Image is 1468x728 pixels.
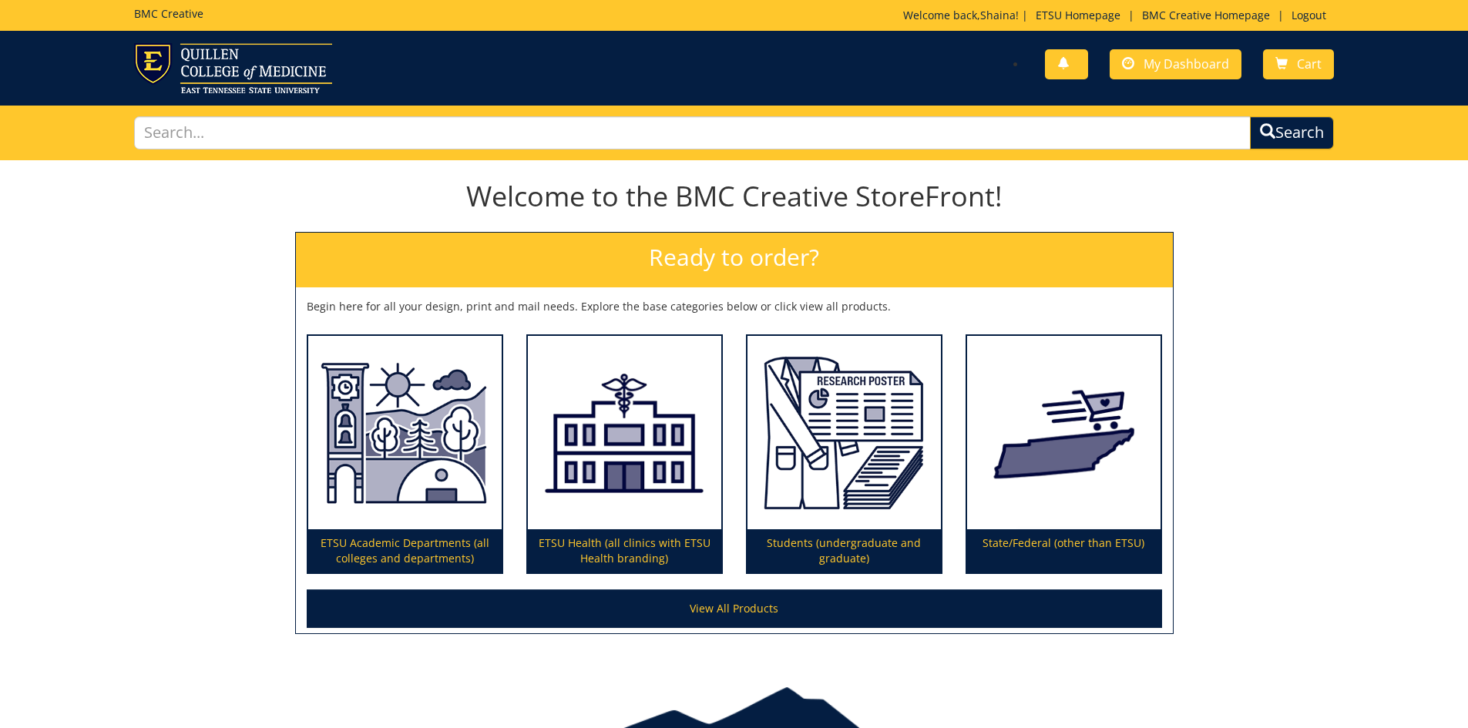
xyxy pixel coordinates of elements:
img: State/Federal (other than ETSU) [967,336,1161,530]
p: Welcome back, ! | | | [903,8,1334,23]
p: ETSU Health (all clinics with ETSU Health branding) [528,529,721,572]
a: Logout [1284,8,1334,22]
img: ETSU Academic Departments (all colleges and departments) [308,336,502,530]
button: Search [1250,116,1334,149]
p: Students (undergraduate and graduate) [747,529,941,572]
a: State/Federal (other than ETSU) [967,336,1161,573]
a: ETSU Homepage [1028,8,1128,22]
h1: Welcome to the BMC Creative StoreFront! [295,181,1174,212]
p: ETSU Academic Departments (all colleges and departments) [308,529,502,572]
a: BMC Creative Homepage [1134,8,1278,22]
h5: BMC Creative [134,8,203,19]
a: View All Products [307,589,1162,628]
h2: Ready to order? [296,233,1173,287]
input: Search... [134,116,1251,149]
img: ETSU Health (all clinics with ETSU Health branding) [528,336,721,530]
img: Students (undergraduate and graduate) [747,336,941,530]
img: ETSU logo [134,43,332,93]
a: Cart [1263,49,1334,79]
a: Shaina [980,8,1016,22]
a: Students (undergraduate and graduate) [747,336,941,573]
span: Cart [1297,55,1322,72]
a: ETSU Health (all clinics with ETSU Health branding) [528,336,721,573]
p: Begin here for all your design, print and mail needs. Explore the base categories below or click ... [307,299,1162,314]
a: My Dashboard [1110,49,1241,79]
a: ETSU Academic Departments (all colleges and departments) [308,336,502,573]
span: My Dashboard [1144,55,1229,72]
p: State/Federal (other than ETSU) [967,529,1161,572]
